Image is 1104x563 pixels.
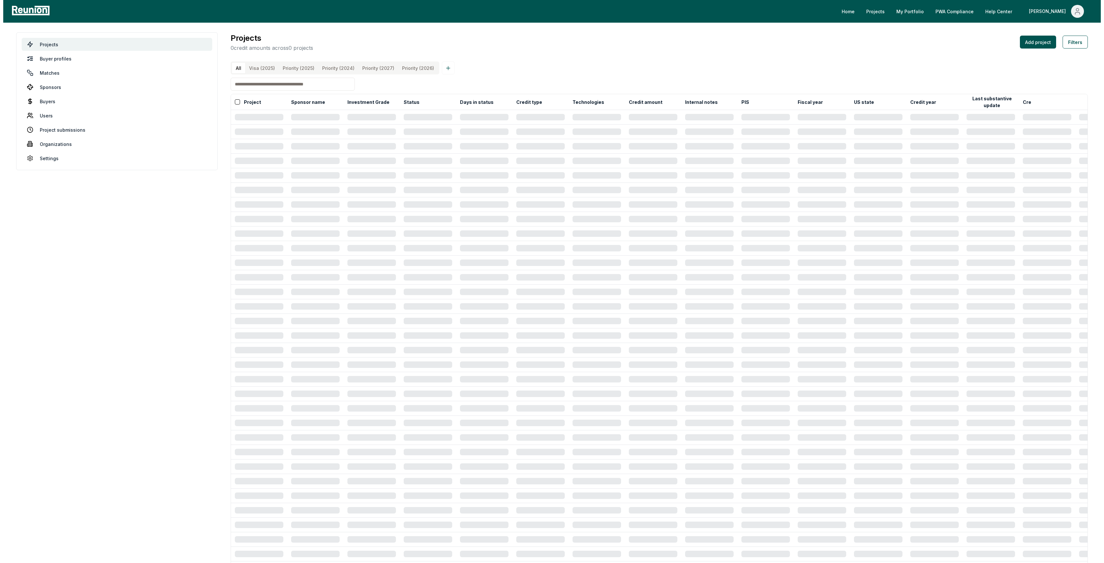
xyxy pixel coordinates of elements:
a: My Portfolio [888,5,926,18]
button: Fiscal year [793,95,821,108]
button: Add project [1017,36,1053,49]
a: Buyer profiles [18,52,209,65]
button: Credit type [512,95,540,108]
button: Priority (2025) [276,63,315,73]
a: Projects [18,38,209,51]
button: Filters [1059,36,1085,49]
a: Buyers [18,95,209,108]
button: Internal notes [681,95,716,108]
a: Settings [18,152,209,165]
button: Last substantive update [962,95,1016,108]
nav: Main [833,5,1091,18]
a: Organizations [18,138,209,150]
button: Days in status [455,95,492,108]
button: Priority (2026) [395,63,435,73]
a: PWA Compliance [927,5,976,18]
a: Home [833,5,857,18]
button: Visa (2025) [242,63,276,73]
button: [PERSON_NAME] [1021,5,1086,18]
button: Credit amount [624,95,661,108]
a: Sponsors [18,81,209,94]
button: PIS [737,95,747,108]
button: Project [239,95,259,108]
button: Priority (2027) [355,63,395,73]
a: Help Center [977,5,1014,18]
button: Created [1018,95,1040,108]
button: Priority (2024) [315,63,355,73]
a: Matches [18,66,209,79]
a: Projects [858,5,887,18]
a: Project submissions [18,123,209,136]
button: All [229,63,242,73]
button: Credit year [906,95,934,108]
div: [PERSON_NAME] [1026,5,1065,18]
button: Technologies [568,95,602,108]
p: 0 credit amounts across 0 projects [227,44,310,52]
button: Investment Grade [343,95,388,108]
button: Sponsor name [287,95,323,108]
button: Status [399,95,418,108]
h3: Projects [227,32,310,44]
a: Users [18,109,209,122]
button: US state [849,95,872,108]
